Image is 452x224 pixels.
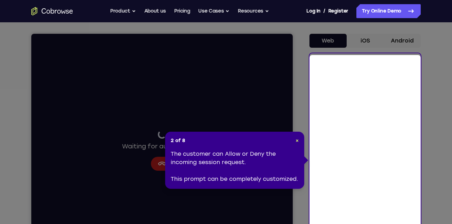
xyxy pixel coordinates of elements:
[323,7,325,15] span: /
[296,137,299,144] button: Close Tour
[356,4,421,18] a: Try Online Demo
[198,4,229,18] button: Use Cases
[120,123,142,137] button: Cancel
[144,4,166,18] a: About us
[171,150,299,183] div: The customer can Allow or Deny the incoming session request. This prompt can be completely custom...
[296,138,299,144] span: ×
[171,137,185,144] span: 2 of 8
[91,96,171,117] div: Waiting for authorization
[110,4,136,18] button: Product
[328,4,348,18] a: Register
[174,4,190,18] a: Pricing
[31,7,73,15] a: Go to the home page
[238,4,269,18] button: Resources
[306,4,320,18] a: Log In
